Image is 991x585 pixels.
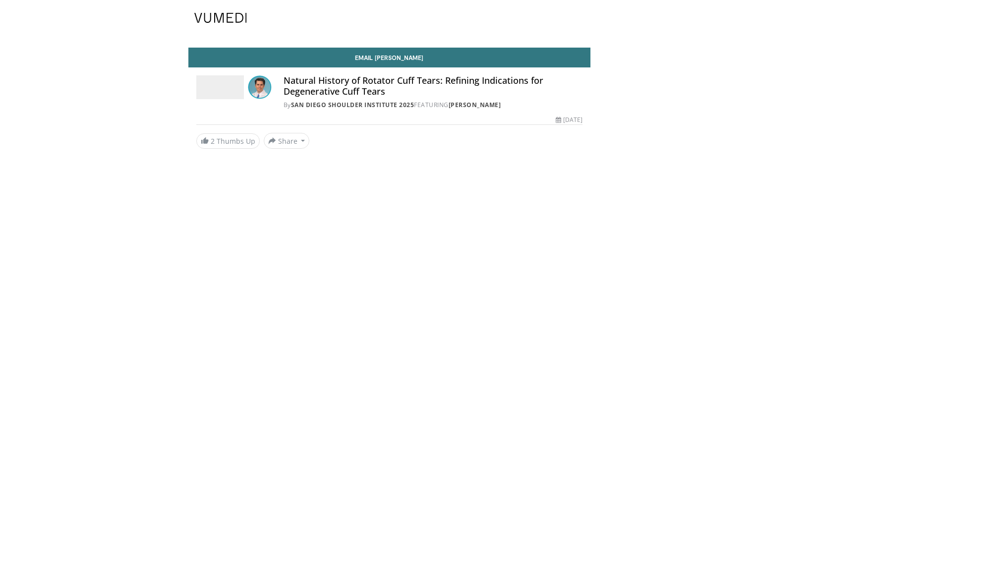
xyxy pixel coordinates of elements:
[188,48,591,67] a: Email [PERSON_NAME]
[211,136,215,146] span: 2
[284,101,583,110] div: By FEATURING
[556,116,583,124] div: [DATE]
[196,75,244,99] img: San Diego Shoulder Institute 2025
[264,133,310,149] button: Share
[291,101,414,109] a: San Diego Shoulder Institute 2025
[194,13,247,23] img: VuMedi Logo
[248,75,272,99] img: Avatar
[196,133,260,149] a: 2 Thumbs Up
[284,75,583,97] h4: Natural History of Rotator Cuff Tears: Refining Indications for Degenerative Cuff Tears
[449,101,501,109] a: [PERSON_NAME]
